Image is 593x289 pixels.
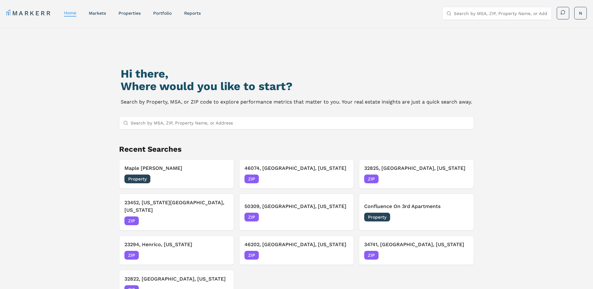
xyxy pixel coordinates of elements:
button: 46074, [GEOGRAPHIC_DATA], [US_STATE]ZIP[DATE] [239,159,354,189]
span: ZIP [124,216,139,225]
a: markets [89,11,106,16]
h3: 46074, [GEOGRAPHIC_DATA], [US_STATE] [244,165,349,172]
span: [DATE] [455,214,469,220]
h3: 50309, [GEOGRAPHIC_DATA], [US_STATE] [244,203,349,210]
span: N [579,10,582,16]
p: Search by Property, MSA, or ZIP code to explore performance metrics that matter to you. Your real... [121,98,472,106]
button: 23294, Henrico, [US_STATE]ZIP[DATE] [119,236,234,265]
span: ZIP [364,175,379,183]
a: Portfolio [153,11,172,16]
a: home [64,10,76,15]
span: ZIP [124,251,139,260]
a: MARKERR [6,9,52,18]
h3: 34741, [GEOGRAPHIC_DATA], [US_STATE] [364,241,469,248]
h3: Confluence On 3rd Apartments [364,203,469,210]
a: reports [184,11,201,16]
span: [DATE] [215,218,229,224]
button: Maple [PERSON_NAME]Property[DATE] [119,159,234,189]
h2: Where would you like to start? [121,80,472,93]
button: 50309, [GEOGRAPHIC_DATA], [US_STATE]ZIP[DATE] [239,194,354,231]
span: ZIP [244,251,259,260]
a: properties [118,11,141,16]
span: Property [124,175,150,183]
h3: 46202, [GEOGRAPHIC_DATA], [US_STATE] [244,241,349,248]
span: ZIP [364,251,379,260]
button: 46202, [GEOGRAPHIC_DATA], [US_STATE]ZIP[DATE] [239,236,354,265]
span: ZIP [244,213,259,221]
span: [DATE] [455,176,469,182]
button: 23452, [US_STATE][GEOGRAPHIC_DATA], [US_STATE]ZIP[DATE] [119,194,234,231]
span: [DATE] [334,252,349,258]
h3: 32825, [GEOGRAPHIC_DATA], [US_STATE] [364,165,469,172]
button: 34741, [GEOGRAPHIC_DATA], [US_STATE]ZIP[DATE] [359,236,474,265]
h3: 23294, Henrico, [US_STATE] [124,241,229,248]
button: Confluence On 3rd ApartmentsProperty[DATE] [359,194,474,231]
h3: 32822, [GEOGRAPHIC_DATA], [US_STATE] [124,275,229,283]
span: [DATE] [334,176,349,182]
h2: Recent Searches [119,144,474,154]
button: 32825, [GEOGRAPHIC_DATA], [US_STATE]ZIP[DATE] [359,159,474,189]
input: Search by MSA, ZIP, Property Name, or Address [131,117,470,129]
span: [DATE] [455,252,469,258]
span: ZIP [244,175,259,183]
span: [DATE] [215,252,229,258]
input: Search by MSA, ZIP, Property Name, or Address [454,7,548,20]
span: [DATE] [215,176,229,182]
h3: 23452, [US_STATE][GEOGRAPHIC_DATA], [US_STATE] [124,199,229,214]
h1: Hi there, [121,68,472,80]
span: Property [364,213,390,221]
button: N [574,7,587,19]
span: [DATE] [334,214,349,220]
h3: Maple [PERSON_NAME] [124,165,229,172]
